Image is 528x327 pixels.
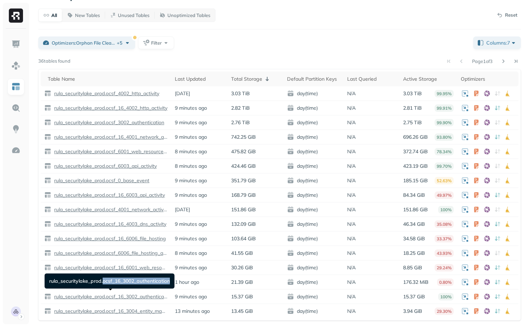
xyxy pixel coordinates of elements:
[53,235,166,242] p: rula_securitylake_prod.ocsf_16_6006_file_hosting
[403,235,425,242] p: 34.58 GiB
[403,119,422,126] p: 2.75 TiB
[231,90,250,97] p: 3.03 TiB
[403,76,454,82] div: Active Storage
[51,264,168,271] a: rula_securitylake_prod.ocsf_16_6001_web_resources_activity
[52,40,115,46] span: Optimizers : Orphan File Cleanup ...
[287,279,340,286] span: day(time)
[403,163,428,170] p: 423.19 GiB
[11,40,21,49] img: Dashboard
[403,250,425,257] p: 18.25 GiB
[403,221,425,228] p: 46.34 GiB
[403,264,422,271] p: 8.85 GiB
[287,264,340,271] span: day(time)
[231,148,256,155] p: 475.82 GiB
[51,134,168,140] a: rula_securitylake_prod.ocsf_16_4001_network_activity
[118,12,149,19] p: Unused Tables
[175,105,207,111] p: 9 minutes ago
[231,235,256,242] p: 103.64 GiB
[175,148,207,155] p: 8 minutes ago
[438,293,454,300] p: 100%
[435,308,454,315] p: 29.30%
[175,293,207,300] p: 9 minutes ago
[505,12,517,19] p: Reset
[53,134,168,140] p: rula_securitylake_prod.ocsf_16_4001_network_activity
[347,163,356,170] p: N/A
[435,220,454,228] p: 35.08%
[175,250,207,257] p: 8 minutes ago
[117,40,122,46] span: + 5
[403,90,422,97] p: 3.03 TiB
[38,58,70,65] p: 36 tables found
[51,12,57,19] p: All
[347,90,356,97] p: N/A
[403,279,429,286] p: 176.32 MiB
[44,308,51,315] img: table
[231,192,256,199] p: 168.79 GiB
[44,279,51,286] img: table
[175,235,207,242] p: 9 minutes ago
[287,206,340,213] span: day(time)
[53,177,149,184] p: rula_securitylake_prod.ocsf_0_base_event
[11,125,21,134] img: Insights
[403,206,428,213] p: 151.86 GiB
[44,119,51,126] img: table
[287,90,340,97] span: day(time)
[44,133,51,140] img: table
[138,36,174,49] button: Filter
[287,249,340,257] span: day(time)
[175,308,210,315] p: 13 minutes ago
[403,177,428,184] p: 185.15 GiB
[175,279,199,286] p: 1 hour ago
[435,104,454,112] p: 99.91%
[231,293,253,300] p: 15.37 GiB
[51,105,167,111] a: rula_securitylake_prod.ocsf_16_4002_http_activity
[51,221,166,228] a: rula_securitylake_prod.ocsf_16_4003_dns_activity
[53,293,168,300] p: rula_securitylake_prod.ocsf_16_3002_authentication
[435,90,454,97] p: 99.95%
[231,308,253,315] p: 13.45 GiB
[231,163,256,170] p: 424.46 GiB
[231,279,253,286] p: 21.39 GiB
[437,279,454,286] p: 0.80%
[53,264,168,271] p: rula_securitylake_prod.ocsf_16_6001_web_resources_activity
[403,192,425,199] p: 84.34 GiB
[435,119,454,126] p: 99.90%
[287,104,340,111] span: day(time)
[287,177,340,184] span: day(time)
[347,308,356,315] p: N/A
[9,8,23,23] img: Ryft
[347,76,396,82] div: Last Queried
[435,249,454,257] p: 43.93%
[231,221,256,228] p: 132.09 GiB
[51,308,168,315] a: rula_securitylake_prod.ocsf_16_3004_entity_management
[486,39,517,46] span: Columns: 7
[51,206,168,213] a: rula_securitylake_prod.ocsf_4001_network_activity
[44,177,51,184] img: table
[11,146,21,155] img: Optimization
[44,264,51,271] img: table
[53,206,168,213] p: rula_securitylake_prod.ocsf_4001_network_activity
[287,191,340,199] span: day(time)
[472,58,493,64] p: Page 1 of 3
[44,220,51,228] img: table
[347,279,356,286] p: N/A
[53,192,165,199] p: rula_securitylake_prod.ocsf_16_6003_api_activity
[11,306,21,316] img: Rula
[51,148,168,155] a: rula_securitylake_prod.ocsf_6001_web_resources_activity
[51,250,168,257] a: rula_securitylake_prod.ocsf_6006_file_hosting_activity
[44,249,51,257] img: table
[44,148,51,155] img: table
[347,134,356,140] p: N/A
[44,162,51,170] img: table
[231,177,256,184] p: 351.79 GiB
[347,206,356,213] p: N/A
[53,250,168,257] p: rula_securitylake_prod.ocsf_6006_file_hosting_activity
[51,90,159,97] a: rula_securitylake_prod.ocsf_4002_http_activity
[403,148,428,155] p: 372.74 GiB
[287,308,340,315] span: day(time)
[287,235,340,242] span: day(time)
[287,162,340,170] span: day(time)
[53,90,159,97] p: rula_securitylake_prod.ocsf_4002_http_activity
[287,133,340,140] span: day(time)
[51,293,168,300] a: rula_securitylake_prod.ocsf_16_3002_authentication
